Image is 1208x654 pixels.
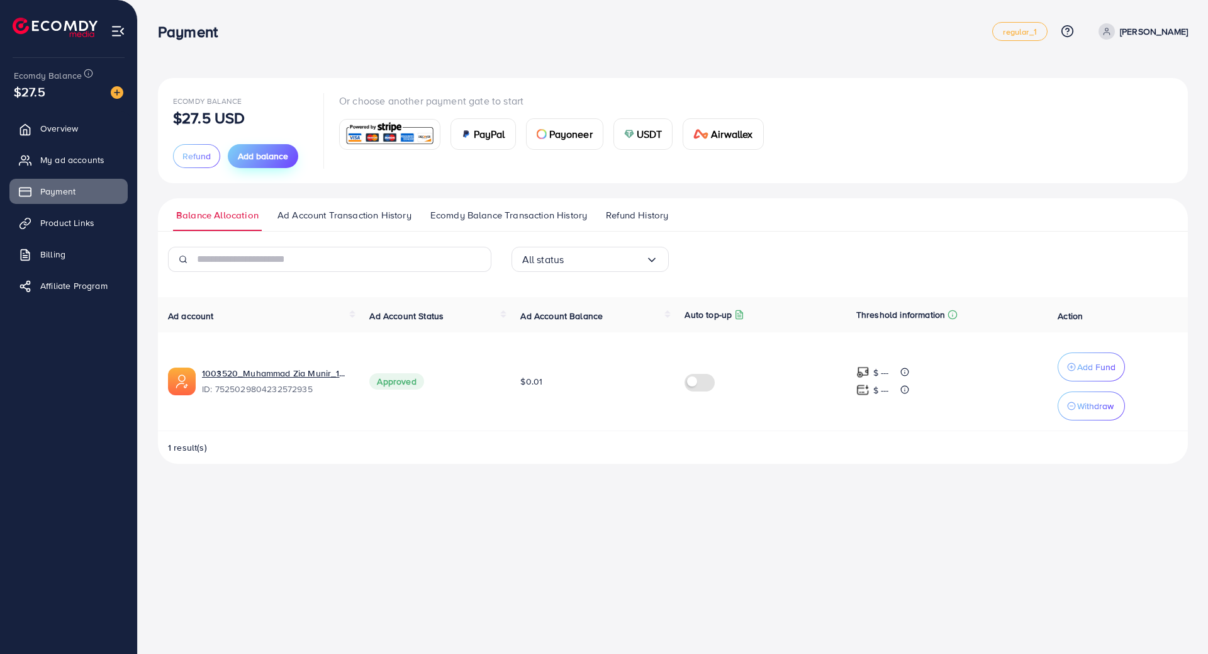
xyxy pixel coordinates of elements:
[40,279,108,292] span: Affiliate Program
[606,208,668,222] span: Refund History
[9,242,128,267] a: Billing
[549,127,593,142] span: Payoneer
[1093,23,1188,40] a: [PERSON_NAME]
[111,24,125,38] img: menu
[339,93,774,108] p: Or choose another payment gate to start
[173,110,245,125] p: $27.5 USD
[40,154,104,166] span: My ad accounts
[624,129,634,139] img: card
[1155,597,1199,645] iframe: Chat
[9,147,128,172] a: My ad accounts
[202,367,349,380] a: 1003520_Muhammad Zia Munir_1752057834951
[1077,359,1116,375] p: Add Fund
[1058,392,1125,420] button: Withdraw
[277,208,411,222] span: Ad Account Transaction History
[1058,352,1125,381] button: Add Fund
[369,310,444,322] span: Ad Account Status
[9,179,128,204] a: Payment
[474,127,505,142] span: PayPal
[613,118,673,150] a: cardUSDT
[9,210,128,235] a: Product Links
[512,247,669,272] div: Search for option
[344,121,436,148] img: card
[9,116,128,141] a: Overview
[685,307,732,322] p: Auto top-up
[111,86,123,99] img: image
[14,69,82,82] span: Ecomdy Balance
[238,150,288,162] span: Add balance
[1120,24,1188,39] p: [PERSON_NAME]
[40,185,75,198] span: Payment
[1003,28,1036,36] span: regular_1
[202,367,349,396] div: <span class='underline'>1003520_Muhammad Zia Munir_1752057834951</span></br>7525029804232572935
[711,127,752,142] span: Airwallex
[1058,310,1083,322] span: Action
[9,273,128,298] a: Affiliate Program
[873,383,889,398] p: $ ---
[430,208,587,222] span: Ecomdy Balance Transaction History
[450,118,516,150] a: cardPayPal
[202,383,349,395] span: ID: 7525029804232572935
[873,365,889,380] p: $ ---
[168,310,214,322] span: Ad account
[228,144,298,168] button: Add balance
[369,373,423,390] span: Approved
[461,129,471,139] img: card
[1077,398,1114,414] p: Withdraw
[520,310,603,322] span: Ad Account Balance
[537,129,547,139] img: card
[168,368,196,395] img: ic-ads-acc.e4c84228.svg
[176,208,259,222] span: Balance Allocation
[40,248,65,261] span: Billing
[637,127,663,142] span: USDT
[339,119,440,150] a: card
[520,375,542,388] span: $0.01
[173,144,220,168] button: Refund
[856,307,945,322] p: Threshold information
[40,217,94,229] span: Product Links
[992,22,1047,41] a: regular_1
[168,441,207,454] span: 1 result(s)
[693,129,708,139] img: card
[856,383,870,397] img: top-up amount
[13,18,98,37] img: logo
[856,366,870,379] img: top-up amount
[526,118,603,150] a: cardPayoneer
[173,96,242,106] span: Ecomdy Balance
[182,150,211,162] span: Refund
[40,122,78,135] span: Overview
[564,250,645,269] input: Search for option
[14,82,45,101] span: $27.5
[158,23,228,41] h3: Payment
[522,250,564,269] span: All status
[683,118,763,150] a: cardAirwallex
